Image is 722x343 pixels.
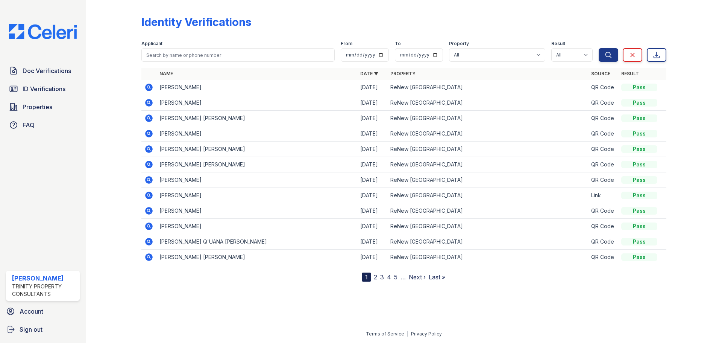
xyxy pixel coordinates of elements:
div: Identity Verifications [141,15,251,29]
a: 4 [387,273,391,281]
span: FAQ [23,120,35,130]
a: Account [3,304,83,319]
td: ReNew [GEOGRAPHIC_DATA] [387,188,588,203]
div: Pass [621,84,657,91]
td: [PERSON_NAME] [156,95,357,111]
td: [DATE] [357,80,387,95]
td: [PERSON_NAME] [156,172,357,188]
td: [DATE] [357,142,387,157]
td: [DATE] [357,95,387,111]
td: ReNew [GEOGRAPHIC_DATA] [387,234,588,250]
td: QR Code [588,126,618,142]
td: [DATE] [357,219,387,234]
a: 2 [374,273,377,281]
td: [DATE] [357,157,387,172]
a: Next › [409,273,426,281]
td: ReNew [GEOGRAPHIC_DATA] [387,95,588,111]
a: ID Verifications [6,81,80,96]
div: Pass [621,192,657,199]
div: Pass [621,253,657,261]
label: To [395,41,401,47]
a: Property [390,71,416,76]
td: [PERSON_NAME] [156,80,357,95]
span: ID Verifications [23,84,65,93]
td: [DATE] [357,203,387,219]
td: [DATE] [357,250,387,265]
td: [PERSON_NAME] [PERSON_NAME] [156,111,357,126]
span: Doc Verifications [23,66,71,75]
td: QR Code [588,250,618,265]
a: Properties [6,99,80,114]
label: Property [449,41,469,47]
a: Privacy Policy [411,331,442,337]
td: [PERSON_NAME] [156,188,357,203]
span: Account [20,307,43,316]
span: … [400,273,406,282]
td: [DATE] [357,234,387,250]
td: ReNew [GEOGRAPHIC_DATA] [387,172,588,188]
a: Sign out [3,322,83,337]
td: ReNew [GEOGRAPHIC_DATA] [387,203,588,219]
td: QR Code [588,172,618,188]
td: [PERSON_NAME] [156,219,357,234]
td: [PERSON_NAME] [PERSON_NAME] [156,157,357,172]
a: Date ▼ [360,71,378,76]
a: Source [591,71,610,76]
td: [PERSON_NAME] [PERSON_NAME] [156,250,357,265]
td: QR Code [588,95,618,111]
label: Applicant [141,41,162,47]
a: 3 [380,273,384,281]
a: FAQ [6,117,80,133]
div: Pass [621,207,657,215]
td: [DATE] [357,188,387,203]
td: [PERSON_NAME] [156,203,357,219]
td: QR Code [588,234,618,250]
label: From [341,41,352,47]
td: QR Code [588,111,618,126]
td: [DATE] [357,126,387,142]
div: Pass [621,223,657,230]
td: ReNew [GEOGRAPHIC_DATA] [387,250,588,265]
span: Properties [23,102,52,111]
div: Pass [621,176,657,184]
td: QR Code [588,203,618,219]
td: ReNew [GEOGRAPHIC_DATA] [387,219,588,234]
div: Pass [621,99,657,107]
img: CE_Logo_Blue-a8612792a0a2168367f1c8372b55b34899dd931a85d93a1a3d3e32e68fde9ad4.png [3,24,83,39]
td: QR Code [588,157,618,172]
td: [PERSON_NAME] [PERSON_NAME] [156,142,357,157]
td: QR Code [588,219,618,234]
td: ReNew [GEOGRAPHIC_DATA] [387,111,588,126]
a: Doc Verifications [6,63,80,78]
span: Sign out [20,325,42,334]
a: Last » [429,273,445,281]
td: [DATE] [357,111,387,126]
div: Pass [621,130,657,137]
td: ReNew [GEOGRAPHIC_DATA] [387,157,588,172]
a: Name [159,71,173,76]
td: ReNew [GEOGRAPHIC_DATA] [387,142,588,157]
div: Pass [621,238,657,245]
td: ReNew [GEOGRAPHIC_DATA] [387,126,588,142]
div: | [407,331,408,337]
div: 1 [362,273,371,282]
div: Trinity Property Consultants [12,283,77,298]
td: [DATE] [357,172,387,188]
a: 5 [394,273,397,281]
td: [PERSON_NAME] Q'UANA [PERSON_NAME] [156,234,357,250]
label: Result [551,41,565,47]
a: Terms of Service [366,331,404,337]
a: Result [621,71,639,76]
div: [PERSON_NAME] [12,274,77,283]
td: Link [588,188,618,203]
div: Pass [621,145,657,153]
input: Search by name or phone number [141,48,335,62]
div: Pass [621,114,657,122]
div: Pass [621,161,657,168]
td: ReNew [GEOGRAPHIC_DATA] [387,80,588,95]
td: QR Code [588,80,618,95]
td: QR Code [588,142,618,157]
td: [PERSON_NAME] [156,126,357,142]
